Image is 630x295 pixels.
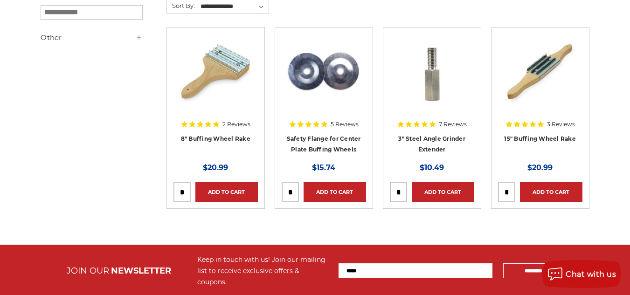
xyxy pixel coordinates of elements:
[542,260,621,288] button: Chat with us
[197,254,329,288] div: Keep in touch with us! Join our mailing list to receive exclusive offers & coupons.
[111,266,171,276] span: NEWSLETTER
[420,163,444,172] span: $10.49
[304,182,366,202] a: Add to Cart
[222,122,250,127] span: 2 Reviews
[203,163,228,172] span: $20.99
[520,182,582,202] a: Add to Cart
[178,34,253,109] img: 8 inch single handle buffing wheel rake
[195,182,258,202] a: Add to Cart
[331,122,359,127] span: 5 Reviews
[287,135,361,153] a: Safety Flange for Center Plate Buffing Wheels
[547,122,575,127] span: 3 Reviews
[398,135,465,153] a: 3" Steel Angle Grinder Extender
[503,34,577,109] img: double handle buffing wheel cleaning rake
[173,34,258,118] a: 8 inch single handle buffing wheel rake
[412,182,474,202] a: Add to Cart
[395,34,469,109] img: 3" Steel Angle Grinder Extender
[181,135,250,142] a: 8" Buffing Wheel Rake
[282,34,366,118] a: 4 inch safety flange for center plate airway buffs
[41,32,142,43] h5: Other
[286,34,361,109] img: 4 inch safety flange for center plate airway buffs
[498,34,582,118] a: double handle buffing wheel cleaning rake
[527,163,553,172] span: $20.99
[566,270,616,279] span: Chat with us
[312,163,335,172] span: $15.74
[439,122,467,127] span: 7 Reviews
[67,266,109,276] span: JOIN OUR
[390,34,474,118] a: 3" Steel Angle Grinder Extender
[504,135,576,142] a: 15" Buffing Wheel Rake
